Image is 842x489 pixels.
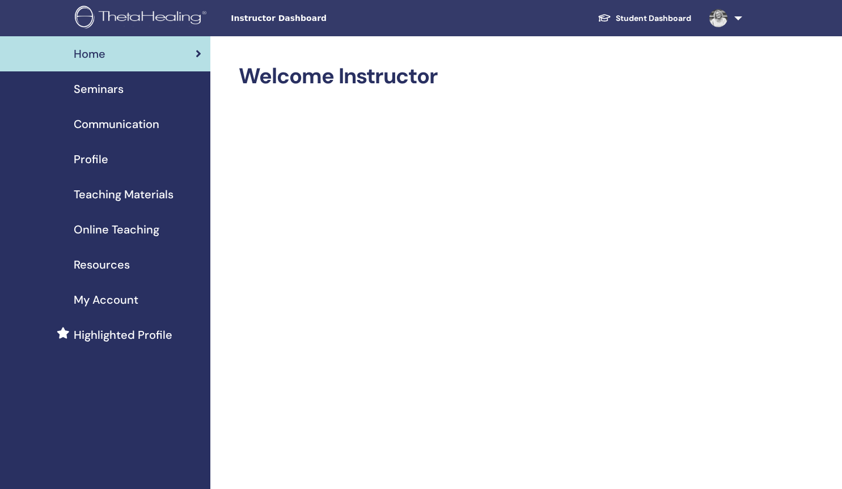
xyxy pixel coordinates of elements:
[75,6,210,31] img: logo.png
[74,256,130,273] span: Resources
[239,63,740,90] h2: Welcome Instructor
[74,80,124,97] span: Seminars
[74,291,138,308] span: My Account
[589,8,700,29] a: Student Dashboard
[74,151,108,168] span: Profile
[74,116,159,133] span: Communication
[74,186,174,203] span: Teaching Materials
[74,326,172,343] span: Highlighted Profile
[231,12,401,24] span: Instructor Dashboard
[74,221,159,238] span: Online Teaching
[74,45,105,62] span: Home
[598,13,611,23] img: graduation-cap-white.svg
[709,9,727,27] img: default.jpg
